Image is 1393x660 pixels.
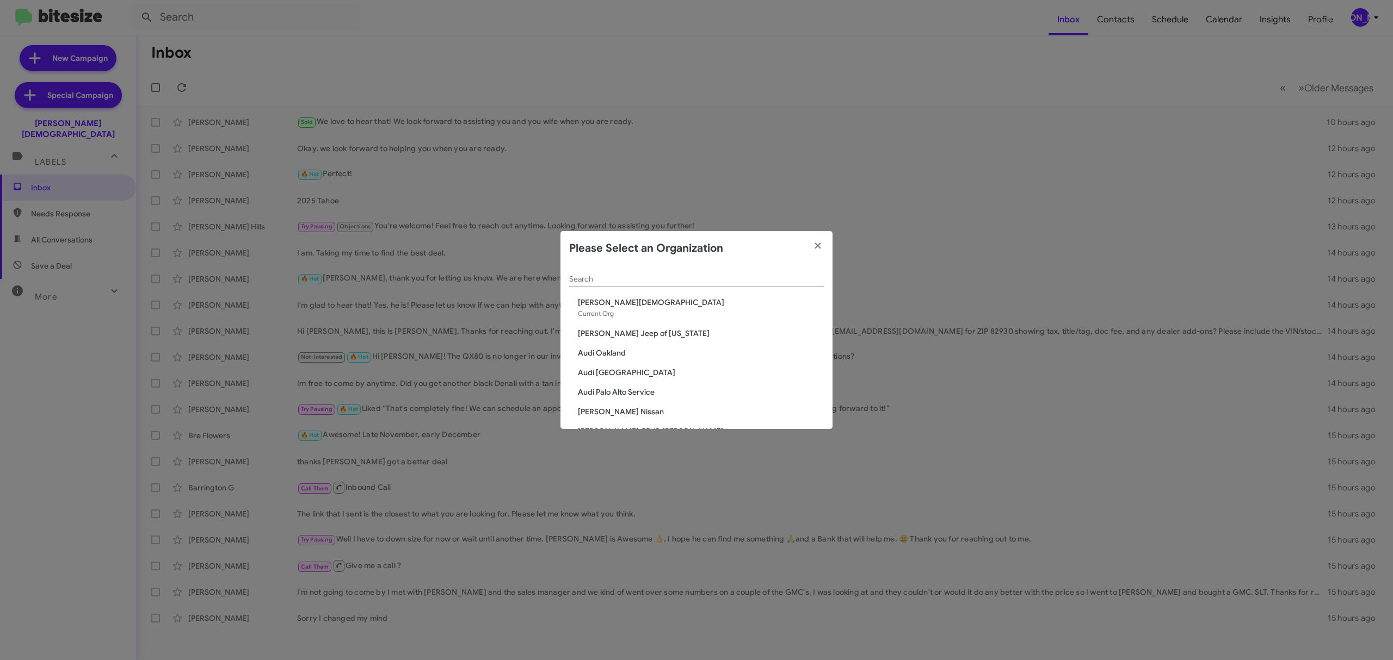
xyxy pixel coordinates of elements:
span: Audi [GEOGRAPHIC_DATA] [578,367,824,378]
span: [PERSON_NAME] CDJR [PERSON_NAME] [578,426,824,437]
span: Audi Oakland [578,347,824,358]
span: Current Org [578,309,614,317]
span: [PERSON_NAME] Nissan [578,406,824,417]
h2: Please Select an Organization [569,240,723,257]
span: [PERSON_NAME][DEMOGRAPHIC_DATA] [578,297,824,308]
span: [PERSON_NAME] Jeep of [US_STATE] [578,328,824,339]
span: Audi Palo Alto Service [578,387,824,397]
